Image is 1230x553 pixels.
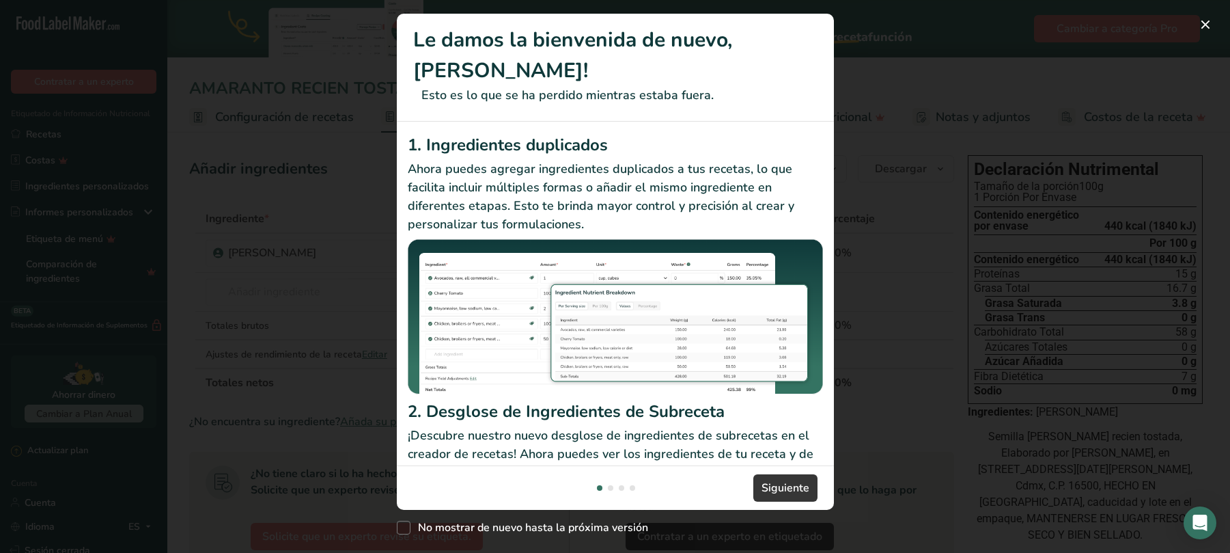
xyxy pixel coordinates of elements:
[408,160,823,234] p: Ahora puedes agregar ingredientes duplicados a tus recetas, lo que facilita incluir múltiples for...
[753,474,817,502] button: Siguiente
[1184,507,1216,539] div: Open Intercom Messenger
[413,25,817,86] h1: Le damos la bienvenida de nuevo, [PERSON_NAME]!
[408,133,823,157] h2: 1. Ingredientes duplicados
[761,480,809,496] span: Siguiente
[413,86,817,105] p: Esto es lo que se ha perdido mientras estaba fuera.
[410,521,648,535] span: No mostrar de nuevo hasta la próxima versión
[408,399,823,424] h2: 2. Desglose de Ingredientes de Subreceta
[408,427,823,482] p: ¡Descubre nuestro nuevo desglose de ingredientes de subrecetas en el creador de recetas! Ahora pu...
[408,239,823,394] img: Ingredientes duplicados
